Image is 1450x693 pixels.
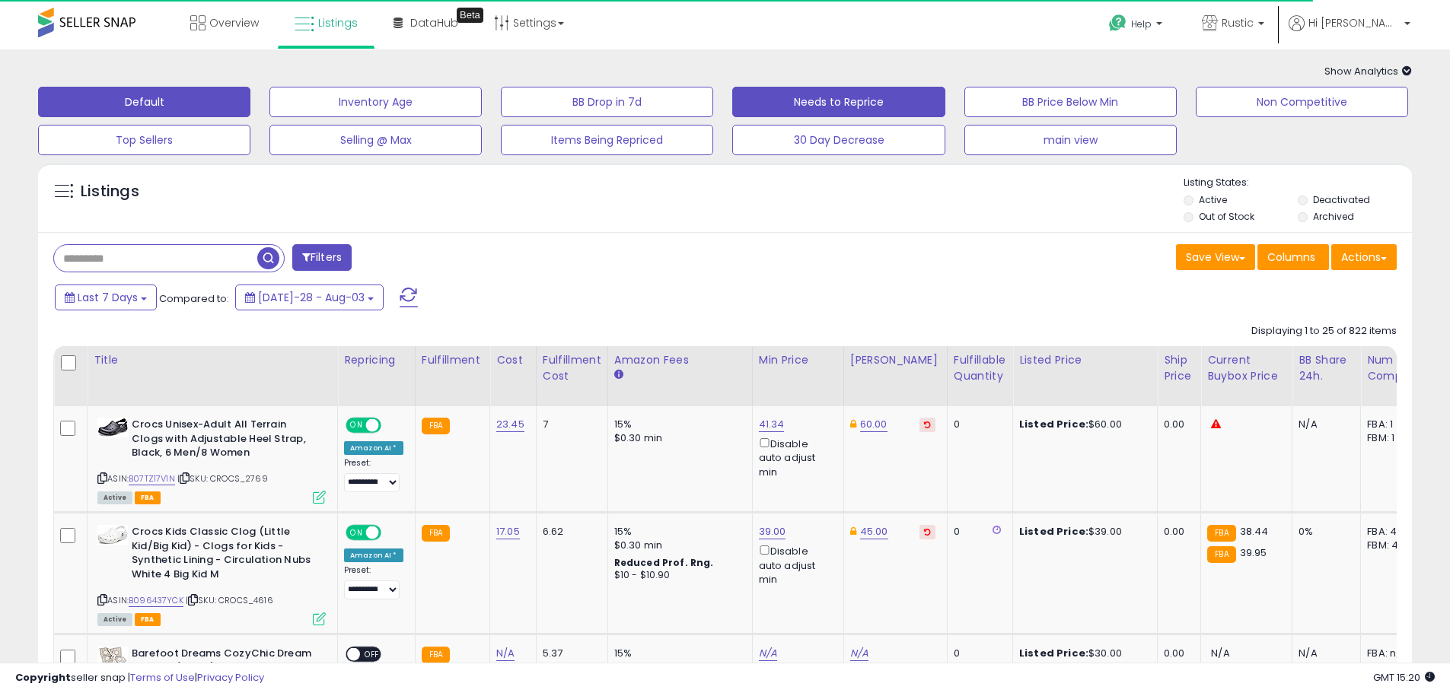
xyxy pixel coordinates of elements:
[177,472,268,485] span: | SKU: CROCS_2769
[347,419,366,432] span: ON
[1257,244,1329,270] button: Columns
[159,291,229,306] span: Compared to:
[1299,647,1349,660] div: N/A
[964,87,1177,117] button: BB Price Below Min
[954,647,1001,660] div: 0
[344,565,403,599] div: Preset:
[129,594,183,607] a: B096437YCK
[422,525,450,542] small: FBA
[97,613,132,626] span: All listings currently available for purchase on Amazon
[614,418,741,431] div: 15%
[1131,17,1152,30] span: Help
[954,352,1006,384] div: Fulfillable Quantity
[1199,193,1227,206] label: Active
[614,660,741,674] div: $0.30 min
[422,418,450,434] small: FBA
[97,647,128,673] img: 41PKbgWR-4L._SL40_.jpg
[1164,647,1189,660] div: 0.00
[850,352,941,368] div: [PERSON_NAME]
[614,368,623,382] small: Amazon Fees.
[1184,176,1412,190] p: Listing States:
[318,15,358,30] span: Listings
[1299,525,1349,539] div: 0%
[1308,15,1400,30] span: Hi [PERSON_NAME]
[496,417,524,432] a: 23.45
[269,87,482,117] button: Inventory Age
[97,418,128,437] img: 41uhaLazo5L._SL40_.jpg
[38,87,250,117] button: Default
[269,125,482,155] button: Selling @ Max
[1367,418,1417,431] div: FBA: 1
[543,418,596,431] div: 7
[496,352,530,368] div: Cost
[422,647,450,663] small: FBA
[614,647,741,660] div: 15%
[1367,647,1417,660] div: FBA: n/a
[496,646,515,661] a: N/A
[1240,524,1269,539] span: 38.44
[1097,2,1178,49] a: Help
[1164,525,1189,539] div: 0.00
[1267,250,1315,265] span: Columns
[55,285,157,310] button: Last 7 Days
[1240,545,1267,560] span: 39.95
[1367,525,1417,539] div: FBA: 4
[1019,524,1088,539] b: Listed Price:
[543,647,596,660] div: 5.37
[1019,418,1146,431] div: $60.00
[15,671,264,685] div: seller snap | |
[81,181,139,202] h5: Listings
[1019,647,1146,660] div: $30.00
[1299,352,1354,384] div: BB Share 24h.
[97,525,128,545] img: 31hgd4qpPHL._SL40_.jpg
[759,646,777,661] a: N/A
[1164,352,1194,384] div: Ship Price
[344,441,403,455] div: Amazon AI *
[1367,539,1417,552] div: FBM: 4
[759,542,832,587] div: Disable auto adjust min
[360,648,384,661] span: OFF
[614,431,741,445] div: $0.30 min
[1289,15,1410,49] a: Hi [PERSON_NAME]
[129,472,175,485] a: B07TZ17V1N
[292,244,352,271] button: Filters
[1251,324,1397,339] div: Displaying 1 to 25 of 822 items
[1199,210,1254,223] label: Out of Stock
[1207,525,1235,542] small: FBA
[344,548,403,562] div: Amazon AI *
[732,125,945,155] button: 30 Day Decrease
[38,125,250,155] button: Top Sellers
[614,352,746,368] div: Amazon Fees
[132,647,317,679] b: Barefoot Dreams CozyChic Dream Buddies (Stone)
[94,352,331,368] div: Title
[379,419,403,432] span: OFF
[1313,193,1370,206] label: Deactivated
[1019,646,1088,660] b: Listed Price:
[97,418,326,502] div: ASIN:
[501,125,713,155] button: Items Being Repriced
[130,670,195,685] a: Terms of Use
[1367,352,1423,384] div: Num of Comp.
[954,525,1001,539] div: 0
[732,87,945,117] button: Needs to Reprice
[759,524,786,539] a: 39.00
[97,491,132,504] span: All listings currently available for purchase on Amazon
[186,594,273,606] span: | SKU: CROCS_4616
[860,524,888,539] a: 45.00
[964,125,1177,155] button: main view
[235,285,384,310] button: [DATE]-28 - Aug-03
[209,15,259,30] span: Overview
[132,418,317,464] b: Crocs Unisex-Adult All Terrain Clogs with Adjustable Heel Strap, Black, 6 Men/8 Women
[1211,646,1229,660] span: N/A
[344,352,409,368] div: Repricing
[614,539,741,552] div: $0.30 min
[1324,64,1412,78] span: Show Analytics
[850,646,868,661] a: N/A
[1019,417,1088,431] b: Listed Price:
[15,670,71,685] strong: Copyright
[954,418,1001,431] div: 0
[496,524,520,539] a: 17.05
[543,525,596,539] div: 6.62
[543,352,601,384] div: Fulfillment Cost
[759,435,832,479] div: Disable auto adjust min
